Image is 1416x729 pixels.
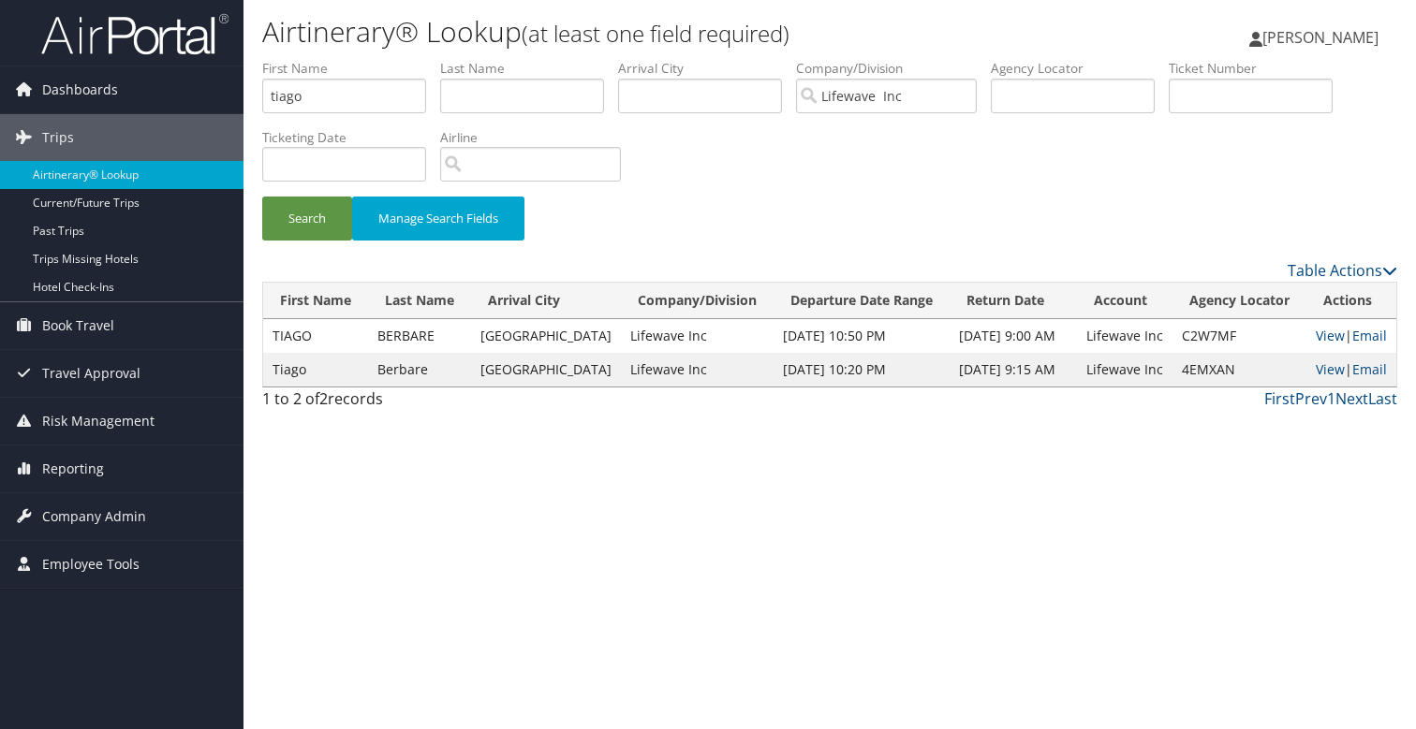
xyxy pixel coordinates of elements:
[319,388,328,409] span: 2
[1262,27,1379,48] span: [PERSON_NAME]
[41,12,229,56] img: airportal-logo.png
[1316,327,1345,344] a: View
[1077,353,1173,386] td: Lifewave Inc
[368,353,471,386] td: Berbare
[621,283,774,319] th: Company/Division
[1173,353,1306,386] td: 4EMXAN
[1316,360,1345,378] a: View
[774,319,950,353] td: [DATE] 10:50 PM
[1173,319,1306,353] td: C2W7MF
[1264,388,1295,409] a: First
[440,128,635,147] label: Airline
[1327,388,1335,409] a: 1
[42,114,74,161] span: Trips
[950,353,1077,386] td: [DATE] 9:15 AM
[471,283,621,319] th: Arrival City: activate to sort column ascending
[991,59,1169,78] label: Agency Locator
[950,319,1077,353] td: [DATE] 9:00 AM
[42,302,114,349] span: Book Travel
[950,283,1077,319] th: Return Date: activate to sort column ascending
[1306,353,1396,386] td: |
[1173,283,1306,319] th: Agency Locator: activate to sort column ascending
[263,283,368,319] th: First Name: activate to sort column ascending
[796,59,991,78] label: Company/Division
[1295,388,1327,409] a: Prev
[621,319,774,353] td: Lifewave Inc
[1352,327,1387,344] a: Email
[774,353,950,386] td: [DATE] 10:20 PM
[621,353,774,386] td: Lifewave Inc
[1169,59,1347,78] label: Ticket Number
[471,353,621,386] td: [GEOGRAPHIC_DATA]
[368,319,471,353] td: BERBARE
[1077,319,1173,353] td: Lifewave Inc
[262,387,525,419] div: 1 to 2 of records
[262,12,1019,51] h1: Airtinerary® Lookup
[42,66,118,113] span: Dashboards
[440,59,618,78] label: Last Name
[1368,388,1397,409] a: Last
[1077,283,1173,319] th: Account: activate to sort column ascending
[42,445,104,492] span: Reporting
[262,197,352,241] button: Search
[1352,360,1387,378] a: Email
[368,283,471,319] th: Last Name: activate to sort column ascending
[262,128,440,147] label: Ticketing Date
[1335,388,1368,409] a: Next
[42,493,146,540] span: Company Admin
[263,353,368,386] td: Tiago
[471,319,621,353] td: [GEOGRAPHIC_DATA]
[774,283,950,319] th: Departure Date Range: activate to sort column ascending
[1306,319,1396,353] td: |
[618,59,796,78] label: Arrival City
[42,541,140,588] span: Employee Tools
[1249,9,1397,66] a: [PERSON_NAME]
[42,398,155,445] span: Risk Management
[1288,260,1397,281] a: Table Actions
[1306,283,1396,319] th: Actions
[263,319,368,353] td: TIAGO
[262,59,440,78] label: First Name
[522,18,789,49] small: (at least one field required)
[352,197,524,241] button: Manage Search Fields
[42,350,140,397] span: Travel Approval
